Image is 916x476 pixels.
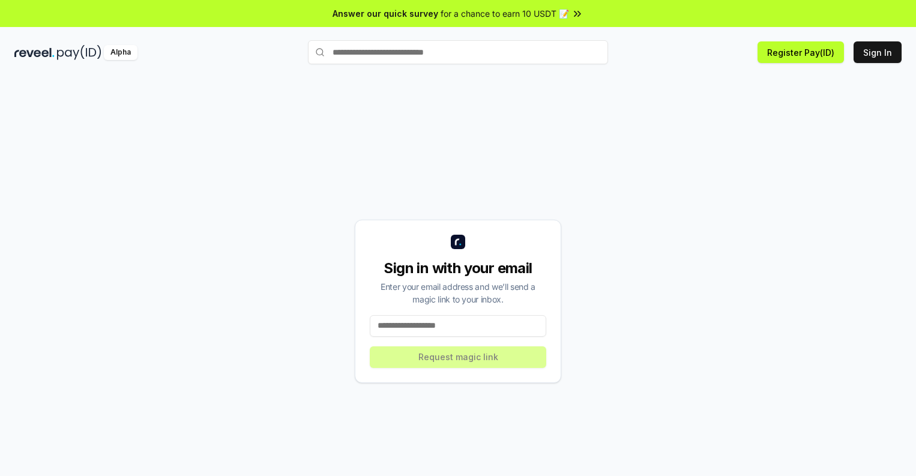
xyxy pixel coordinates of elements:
div: Alpha [104,45,137,60]
button: Register Pay(ID) [758,41,844,63]
img: pay_id [57,45,101,60]
img: logo_small [451,235,465,249]
button: Sign In [854,41,902,63]
div: Enter your email address and we’ll send a magic link to your inbox. [370,280,546,306]
span: Answer our quick survey [333,7,438,20]
div: Sign in with your email [370,259,546,278]
img: reveel_dark [14,45,55,60]
span: for a chance to earn 10 USDT 📝 [441,7,569,20]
